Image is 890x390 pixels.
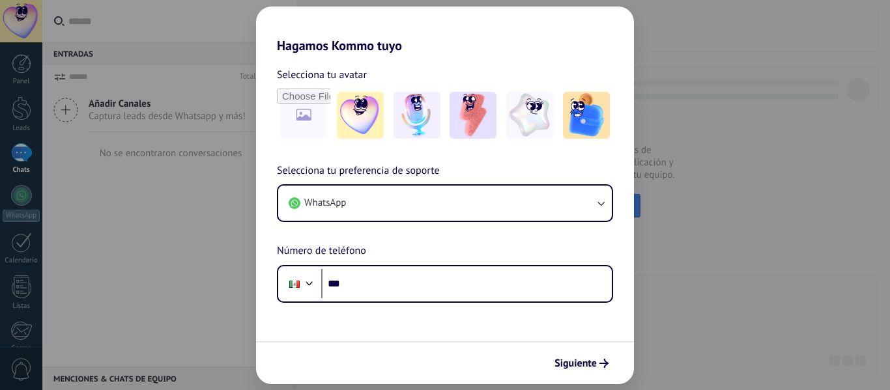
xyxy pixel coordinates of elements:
h2: Hagamos Kommo tuyo [256,7,634,53]
img: -5.jpeg [563,92,610,139]
img: -4.jpeg [506,92,553,139]
button: WhatsApp [278,186,612,221]
span: Número de teléfono [277,243,366,260]
span: Selecciona tu avatar [277,66,367,83]
button: Siguiente [549,352,614,374]
span: Siguiente [554,359,597,368]
img: -2.jpeg [394,92,440,139]
div: Mexico: + 52 [282,270,307,298]
img: -1.jpeg [337,92,384,139]
span: WhatsApp [304,197,346,210]
span: Selecciona tu preferencia de soporte [277,163,440,180]
img: -3.jpeg [450,92,496,139]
